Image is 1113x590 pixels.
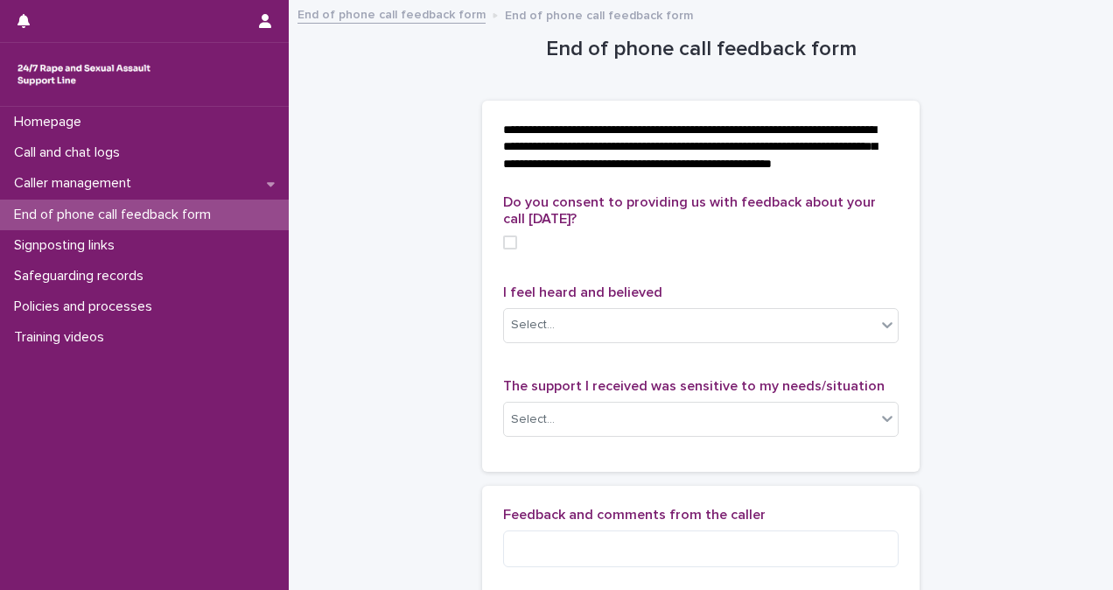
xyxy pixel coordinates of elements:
[505,4,693,24] p: End of phone call feedback form
[7,329,118,346] p: Training videos
[503,285,662,299] span: I feel heard and believed
[297,4,486,24] a: End of phone call feedback form
[14,57,154,92] img: rhQMoQhaT3yELyF149Cw
[7,207,225,223] p: End of phone call feedback form
[511,411,555,429] div: Select...
[7,175,145,192] p: Caller management
[482,37,920,62] h1: End of phone call feedback form
[503,195,876,226] span: Do you consent to providing us with feedback about your call [DATE]?
[7,144,134,161] p: Call and chat logs
[503,379,885,393] span: The support I received was sensitive to my needs/situation
[503,508,766,522] span: Feedback and comments from the caller
[7,268,157,284] p: Safeguarding records
[7,299,166,315] p: Policies and processes
[7,114,95,130] p: Homepage
[7,237,129,254] p: Signposting links
[511,316,555,334] div: Select...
